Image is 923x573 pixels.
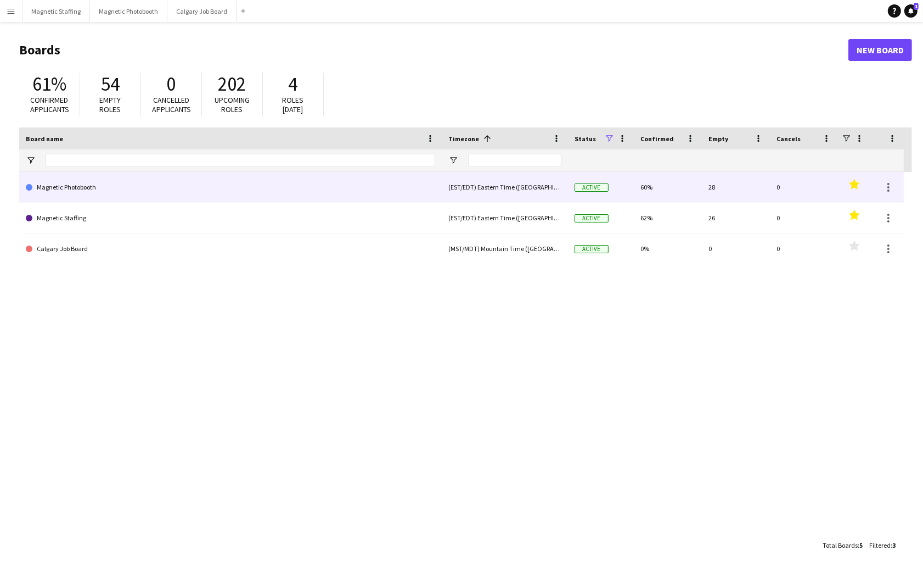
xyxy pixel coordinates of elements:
span: Active [575,214,609,222]
button: Calgary Job Board [167,1,237,22]
span: Upcoming roles [215,95,250,114]
div: 0 [770,233,838,264]
span: Status [575,135,596,143]
a: New Board [848,39,912,61]
span: Board name [26,135,63,143]
span: 61% [32,72,66,96]
div: : [869,535,896,556]
a: Calgary Job Board [26,233,435,264]
input: Timezone Filter Input [468,154,561,167]
div: (EST/EDT) Eastern Time ([GEOGRAPHIC_DATA] & [GEOGRAPHIC_DATA]) [442,172,568,202]
h1: Boards [19,42,848,58]
button: Magnetic Photobooth [90,1,167,22]
div: 62% [634,203,702,233]
span: Confirmed [640,135,674,143]
button: Open Filter Menu [26,155,36,165]
span: 3 [892,541,896,549]
input: Board name Filter Input [46,154,435,167]
div: (EST/EDT) Eastern Time ([GEOGRAPHIC_DATA] & [GEOGRAPHIC_DATA]) [442,203,568,233]
span: Confirmed applicants [30,95,69,114]
span: Empty roles [100,95,121,114]
div: (MST/MDT) Mountain Time ([GEOGRAPHIC_DATA] & [GEOGRAPHIC_DATA]) [442,233,568,264]
a: 1 [904,4,918,18]
a: Magnetic Photobooth [26,172,435,203]
span: Empty [708,135,728,143]
div: 0 [770,203,838,233]
div: 60% [634,172,702,202]
span: 1 [914,3,919,10]
span: Timezone [448,135,479,143]
span: 0 [167,72,176,96]
div: 28 [702,172,770,202]
span: Active [575,245,609,253]
span: Cancelled applicants [152,95,191,114]
span: 5 [859,541,863,549]
span: 202 [218,72,246,96]
span: Total Boards [823,541,858,549]
div: 26 [702,203,770,233]
div: 0 [702,233,770,264]
span: Roles [DATE] [283,95,304,114]
button: Magnetic Staffing [22,1,90,22]
span: Active [575,183,609,192]
div: 0 [770,172,838,202]
span: Cancels [776,135,801,143]
div: 0% [634,233,702,264]
span: 54 [101,72,120,96]
button: Open Filter Menu [448,155,458,165]
span: Filtered [869,541,891,549]
a: Magnetic Staffing [26,203,435,233]
span: 4 [289,72,298,96]
div: : [823,535,863,556]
